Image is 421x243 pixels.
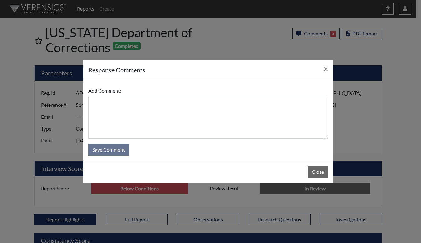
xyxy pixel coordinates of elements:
span: × [324,64,328,73]
button: Close [308,166,328,178]
label: Add Comment: [88,85,121,97]
h5: response Comments [88,65,145,75]
button: Save Comment [88,144,129,156]
button: Close [319,60,333,78]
